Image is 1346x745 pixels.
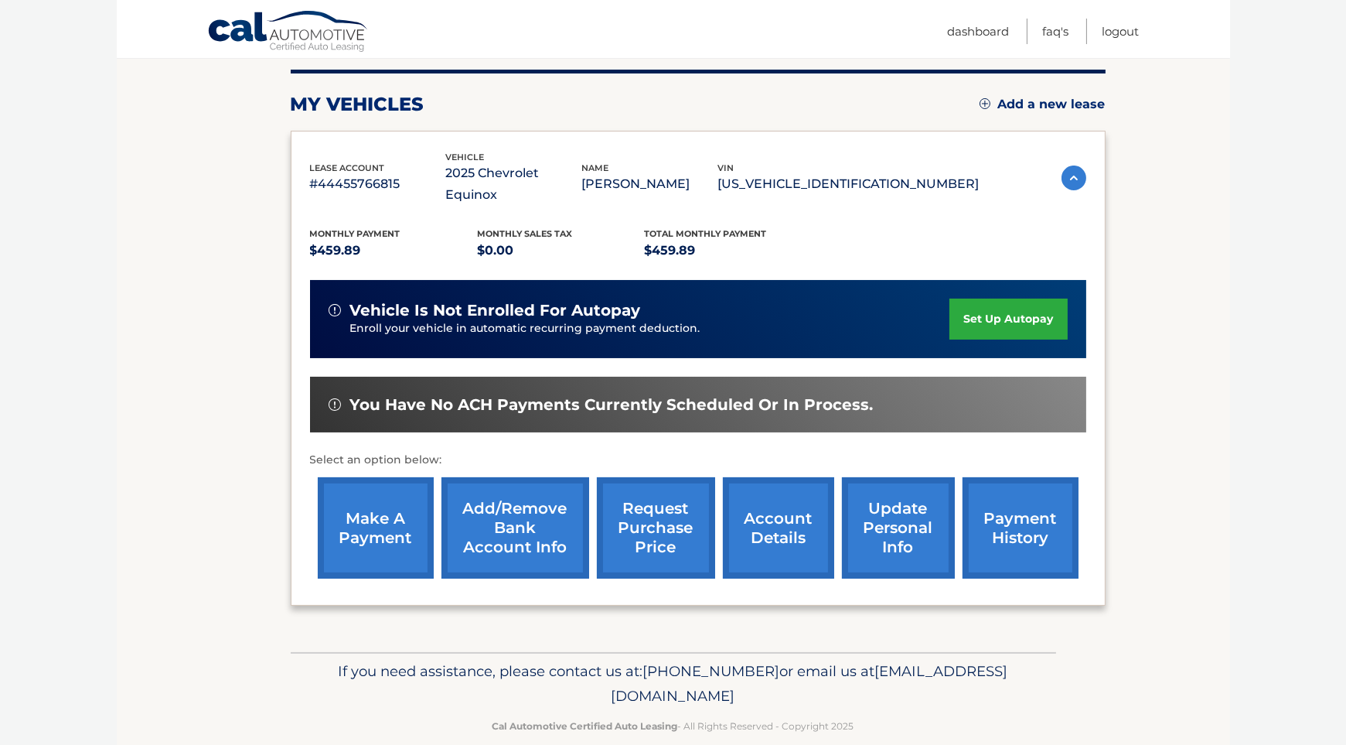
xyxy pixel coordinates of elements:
p: #44455766815 [310,173,446,195]
a: set up autopay [949,299,1067,340]
h2: my vehicles [291,93,424,116]
p: [US_VEHICLE_IDENTIFICATION_NUMBER] [718,173,980,195]
a: Cal Automotive [207,10,370,55]
span: [PHONE_NUMBER] [643,662,780,680]
span: vin [718,162,734,173]
p: [PERSON_NAME] [582,173,718,195]
span: Monthly sales Tax [477,228,572,239]
a: Dashboard [948,19,1010,44]
img: accordion-active.svg [1061,166,1086,190]
span: name [582,162,609,173]
p: Select an option below: [310,451,1086,470]
p: If you need assistance, please contact us at: or email us at [301,659,1046,709]
span: Monthly Payment [310,228,400,239]
p: $0.00 [477,240,645,261]
p: $459.89 [645,240,813,261]
span: [EMAIL_ADDRESS][DOMAIN_NAME] [612,662,1008,705]
a: Add a new lease [980,97,1106,112]
span: You have no ACH payments currently scheduled or in process. [350,395,874,415]
a: update personal info [842,477,955,579]
a: request purchase price [597,477,715,579]
span: Total Monthly Payment [645,228,767,239]
a: payment history [963,477,1079,579]
a: FAQ's [1043,19,1069,44]
span: vehicle [446,152,485,162]
strong: Cal Automotive Certified Auto Leasing [492,720,678,732]
img: add.svg [980,98,990,109]
a: Logout [1102,19,1140,44]
a: account details [723,477,834,579]
a: Add/Remove bank account info [441,477,589,579]
p: $459.89 [310,240,478,261]
img: alert-white.svg [329,304,341,316]
p: Enroll your vehicle in automatic recurring payment deduction. [350,320,950,337]
a: make a payment [318,477,434,579]
p: 2025 Chevrolet Equinox [446,162,582,206]
p: - All Rights Reserved - Copyright 2025 [301,718,1046,734]
span: lease account [310,162,385,173]
span: vehicle is not enrolled for autopay [350,301,641,320]
img: alert-white.svg [329,398,341,411]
